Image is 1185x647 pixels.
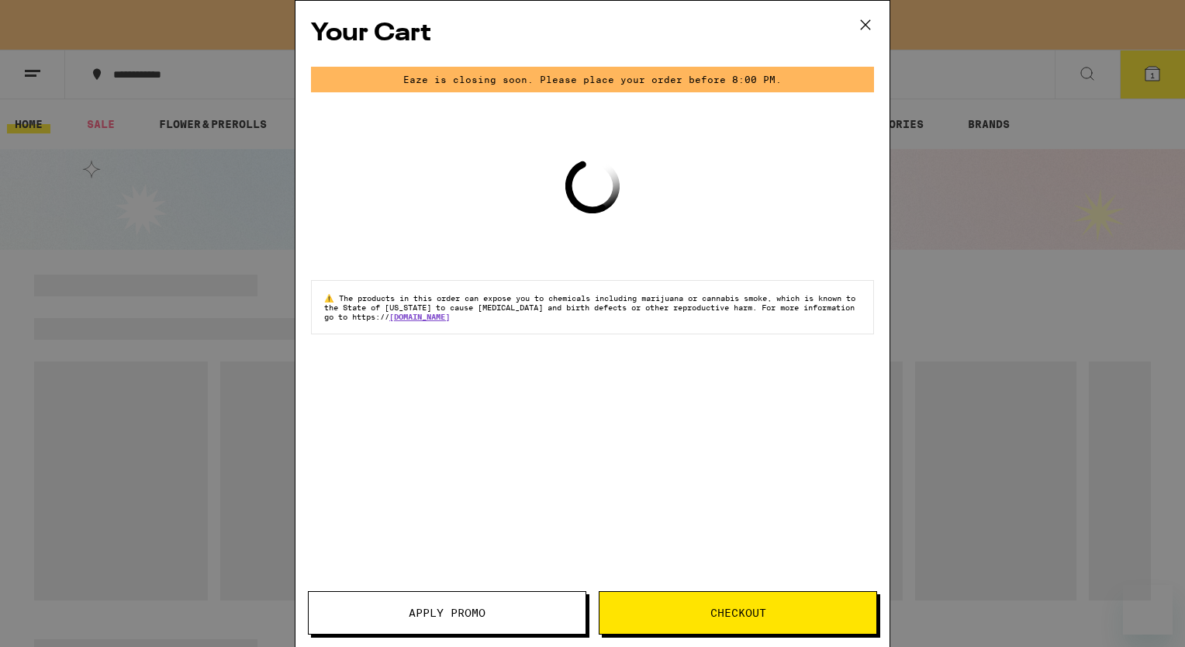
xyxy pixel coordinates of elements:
[311,16,874,51] h2: Your Cart
[1123,585,1173,635] iframe: Button to launch messaging window
[308,591,586,635] button: Apply Promo
[311,67,874,92] div: Eaze is closing soon. Please place your order before 8:00 PM.
[324,293,855,321] span: The products in this order can expose you to chemicals including marijuana or cannabis smoke, whi...
[389,312,450,321] a: [DOMAIN_NAME]
[599,591,877,635] button: Checkout
[710,607,766,618] span: Checkout
[409,607,485,618] span: Apply Promo
[324,293,339,303] span: ⚠️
